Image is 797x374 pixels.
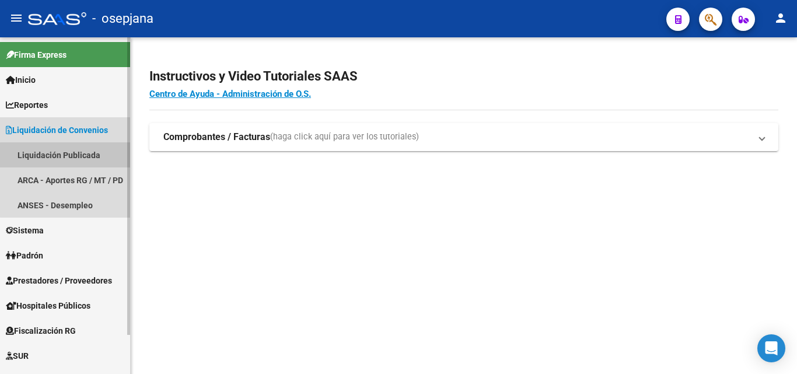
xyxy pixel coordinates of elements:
[6,48,67,61] span: Firma Express
[6,224,44,237] span: Sistema
[774,11,788,25] mat-icon: person
[270,131,419,144] span: (haga click aquí para ver los tutoriales)
[6,74,36,86] span: Inicio
[149,89,311,99] a: Centro de Ayuda - Administración de O.S.
[6,349,29,362] span: SUR
[6,274,112,287] span: Prestadores / Proveedores
[163,131,270,144] strong: Comprobantes / Facturas
[757,334,785,362] div: Open Intercom Messenger
[6,324,76,337] span: Fiscalización RG
[149,123,778,151] mat-expansion-panel-header: Comprobantes / Facturas(haga click aquí para ver los tutoriales)
[6,299,90,312] span: Hospitales Públicos
[92,6,153,32] span: - osepjana
[6,124,108,137] span: Liquidación de Convenios
[9,11,23,25] mat-icon: menu
[6,99,48,111] span: Reportes
[6,249,43,262] span: Padrón
[149,65,778,88] h2: Instructivos y Video Tutoriales SAAS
